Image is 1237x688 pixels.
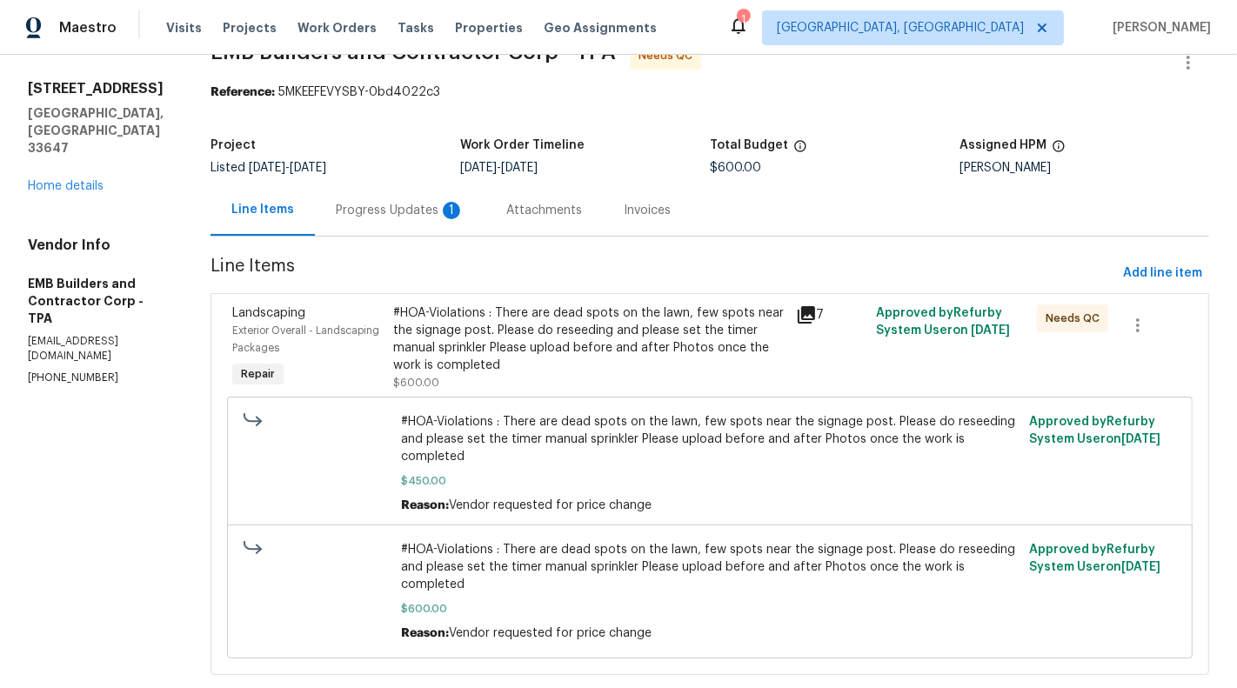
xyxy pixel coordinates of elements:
[211,86,275,98] b: Reference:
[336,202,465,219] div: Progress Updates
[393,304,785,374] div: #HOA-Violations : There are dead spots on the lawn, few spots near the signage post. Please do re...
[1029,416,1160,445] span: Approved by Refurby System User on
[211,162,326,174] span: Listed
[28,275,169,327] h5: EMB Builders and Contractor Corp - TPA
[401,600,1020,618] span: $600.00
[460,162,497,174] span: [DATE]
[249,162,326,174] span: -
[971,324,1010,337] span: [DATE]
[401,472,1020,490] span: $450.00
[28,180,104,192] a: Home details
[960,139,1046,151] h5: Assigned HPM
[211,257,1116,290] span: Line Items
[737,10,749,28] div: 1
[393,377,439,388] span: $600.00
[223,19,277,37] span: Projects
[506,202,582,219] div: Attachments
[401,627,449,639] span: Reason:
[28,80,169,97] h2: [STREET_ADDRESS]
[28,334,169,364] p: [EMAIL_ADDRESS][DOMAIN_NAME]
[401,499,449,511] span: Reason:
[876,307,1010,337] span: Approved by Refurby System User on
[460,139,585,151] h5: Work Order Timeline
[1123,263,1202,284] span: Add line item
[1121,433,1160,445] span: [DATE]
[544,19,657,37] span: Geo Assignments
[231,201,294,218] div: Line Items
[398,22,434,34] span: Tasks
[960,162,1209,174] div: [PERSON_NAME]
[710,162,761,174] span: $600.00
[710,139,788,151] h5: Total Budget
[232,325,379,353] span: Exterior Overall - Landscaping Packages
[290,162,326,174] span: [DATE]
[401,413,1020,465] span: #HOA-Violations : There are dead spots on the lawn, few spots near the signage post. Please do re...
[401,541,1020,593] span: #HOA-Violations : There are dead spots on the lawn, few spots near the signage post. Please do re...
[501,162,538,174] span: [DATE]
[232,307,305,319] span: Landscaping
[59,19,117,37] span: Maestro
[449,499,652,511] span: Vendor requested for price change
[1121,561,1160,573] span: [DATE]
[1029,544,1160,573] span: Approved by Refurby System User on
[796,304,866,325] div: 7
[166,19,202,37] span: Visits
[777,19,1024,37] span: [GEOGRAPHIC_DATA], [GEOGRAPHIC_DATA]
[460,162,538,174] span: -
[249,162,285,174] span: [DATE]
[1052,139,1066,162] span: The hpm assigned to this work order.
[443,202,460,219] div: 1
[298,19,377,37] span: Work Orders
[28,371,169,385] p: [PHONE_NUMBER]
[211,83,1209,101] div: 5MKEEFEVYSBY-0bd4022c3
[1046,310,1107,327] span: Needs QC
[234,365,282,383] span: Repair
[624,202,671,219] div: Invoices
[1106,19,1211,37] span: [PERSON_NAME]
[211,139,256,151] h5: Project
[1116,257,1209,290] button: Add line item
[455,19,523,37] span: Properties
[28,104,169,157] h5: [GEOGRAPHIC_DATA], [GEOGRAPHIC_DATA] 33647
[449,627,652,639] span: Vendor requested for price change
[211,42,616,63] span: EMB Builders and Contractor Corp - TPA
[639,47,699,64] span: Needs QC
[28,237,169,254] h4: Vendor Info
[793,139,807,162] span: The total cost of line items that have been proposed by Opendoor. This sum includes line items th...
